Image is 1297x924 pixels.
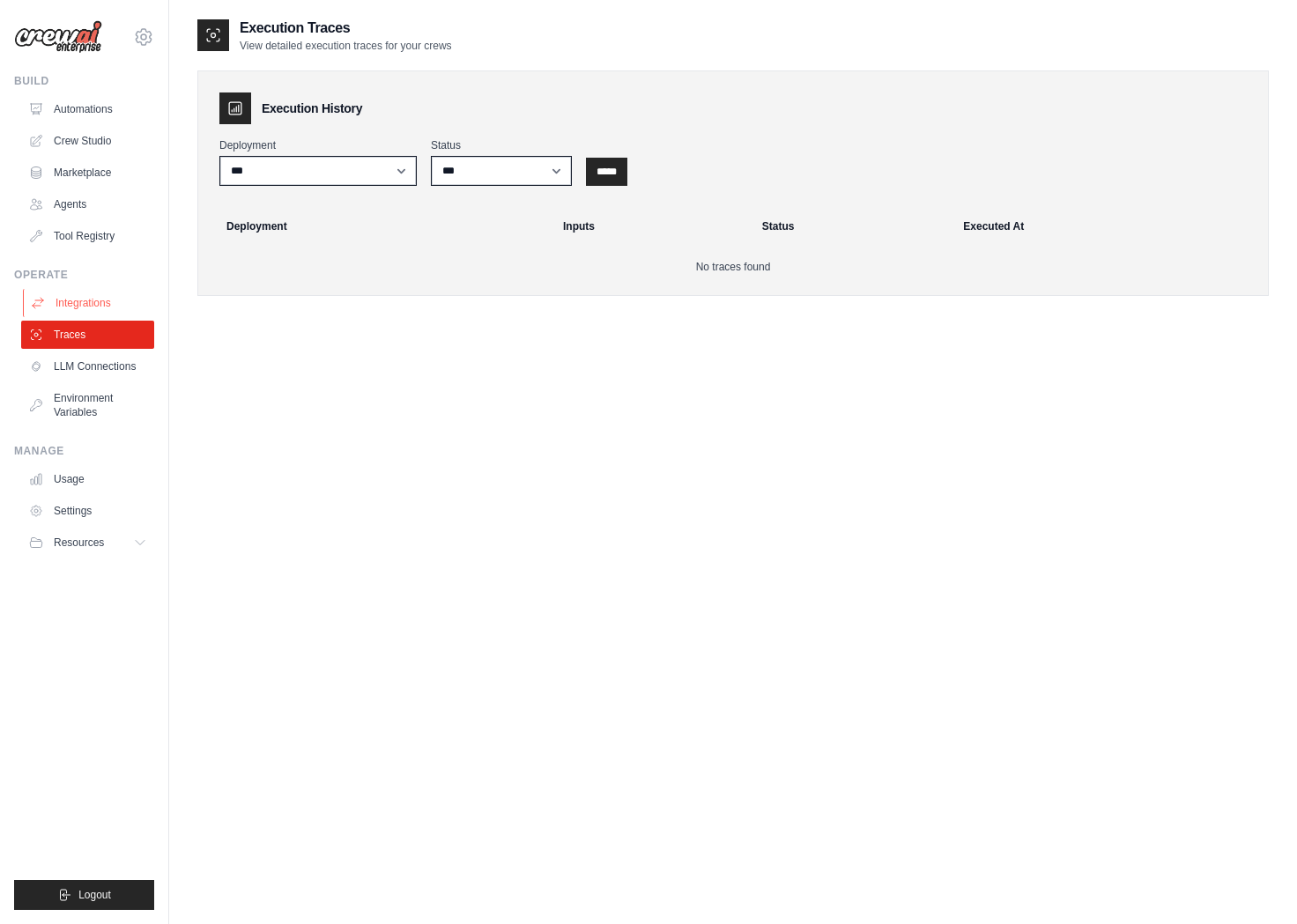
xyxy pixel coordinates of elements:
[219,260,1247,274] p: No traces found
[14,880,154,910] button: Logout
[14,444,154,458] div: Manage
[21,384,154,426] a: Environment Variables
[78,888,111,902] span: Logout
[21,95,154,123] a: Automations
[14,268,154,282] div: Operate
[14,74,154,88] div: Build
[752,207,952,246] th: Status
[21,222,154,250] a: Tool Registry
[262,100,362,117] h3: Execution History
[21,465,154,493] a: Usage
[219,138,417,152] label: Deployment
[21,159,154,187] a: Marketplace
[21,529,154,557] button: Resources
[21,497,154,525] a: Settings
[952,207,1261,246] th: Executed At
[21,127,154,155] a: Crew Studio
[14,20,102,54] img: Logo
[21,321,154,349] a: Traces
[431,138,572,152] label: Status
[240,39,452,53] p: View detailed execution traces for your crews
[552,207,752,246] th: Inputs
[240,18,452,39] h2: Execution Traces
[205,207,552,246] th: Deployment
[23,289,156,317] a: Integrations
[21,352,154,381] a: LLM Connections
[21,190,154,218] a: Agents
[54,536,104,550] span: Resources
